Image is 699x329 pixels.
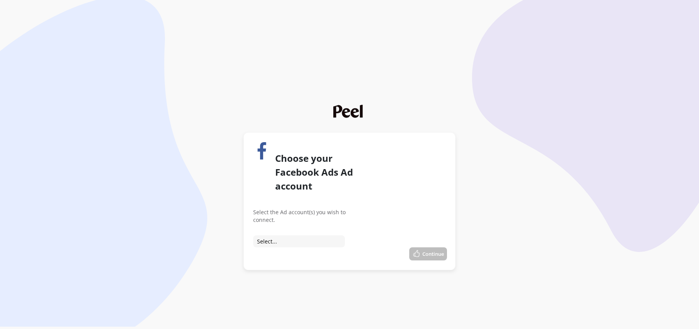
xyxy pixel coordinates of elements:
[412,250,421,258] img: thumbs_up.svg
[253,142,271,159] img: source image
[275,151,369,193] h3: Choose your Facebook Ads Ad account
[333,105,366,118] img: Peel Center
[409,247,447,260] button: Continue
[253,208,369,224] h4: Select the Ad account(s) you wish to connect.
